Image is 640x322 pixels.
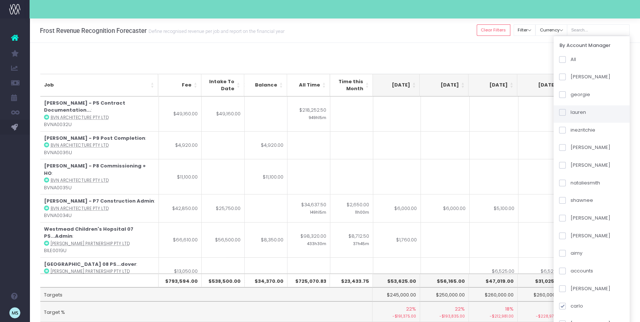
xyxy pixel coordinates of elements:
th: $793,594.00 [159,274,201,288]
td: $66,610.00 [159,222,202,257]
td: $6,000.00 [372,194,421,222]
abbr: BVN Architecture Pty Ltd [51,115,109,121]
th: $47,019.00 [469,274,518,288]
small: -$193,835.00 [424,312,465,319]
th: $34,370.00 [244,274,287,288]
label: accounts [559,267,593,275]
td: $13,050.00 [159,257,202,285]
h3: Frost Revenue Recognition Forecaster [40,27,285,34]
td: $245,000.00 [371,287,420,301]
label: [PERSON_NAME] [559,232,610,240]
label: [PERSON_NAME] [559,144,610,151]
td: : BVNA0032U [40,96,159,131]
abbr: Billard Leece Partnership Pty Ltd [51,241,130,247]
td: $11,100.00 [159,159,202,194]
strong: Westmead Children's Hopsital 07 PS...Admin [44,226,133,240]
th: Balance: activate to sort column ascending [244,74,287,96]
th: Nov 25: activate to sort column ascending [517,74,566,96]
td: $2,650.00 [330,194,373,222]
td: $260,000.00 [469,287,518,301]
small: Define recognised revenue per job and report on the financial year [147,27,285,34]
abbr: BVN Architecture Pty Ltd [51,142,109,148]
td: $42,850.00 [159,194,202,222]
td: $34,637.50 [287,194,330,222]
strong: [PERSON_NAME] - P9 Post Completion [44,135,145,142]
small: 11h00m [355,209,369,215]
td: $1,760.00 [372,222,421,257]
td: $260,000.00 [518,287,566,301]
th: Time this Month: activate to sort column ascending [330,74,373,96]
button: Filter [514,24,536,36]
td: $4,920.00 [159,131,202,159]
label: inezritchie [559,126,595,134]
th: Sep 25: activate to sort column ascending [420,74,469,96]
th: $725,070.83 [287,274,330,288]
small: 949h15m [308,114,326,121]
label: [PERSON_NAME] [559,73,610,81]
span: 18% [505,305,514,313]
strong: [PERSON_NAME] - P5 Contract Documentation... [44,99,125,114]
td: $6,000.00 [421,194,470,222]
td: $6,525.00 [518,257,567,285]
td: $8,712.50 [330,222,373,257]
abbr: BVN Architecture Pty Ltd [51,177,109,183]
strong: [GEOGRAPHIC_DATA] 08 PS...dover [44,261,136,268]
label: aimy [559,250,582,257]
label: All [559,56,576,63]
strong: [PERSON_NAME] - P7 Construction Admin [44,197,154,204]
label: [PERSON_NAME] [559,285,610,292]
td: $25,750.00 [201,194,244,222]
small: 433h30m [307,240,326,247]
button: Currency [535,24,567,36]
td: $98,320.00 [287,222,330,257]
td: : BVNA0036U [40,131,159,159]
label: [PERSON_NAME] [559,162,610,169]
td: $11,100.00 [244,159,287,194]
td: $6,525.00 [470,257,518,285]
th: Aug 25: activate to sort column ascending [371,74,420,96]
label: nataliesmith [559,179,600,187]
th: $56,165.00 [420,274,469,288]
td: $49,160.00 [201,96,244,131]
label: georgie [559,91,590,98]
td: $8,350.00 [244,222,287,257]
small: 149h15m [310,209,326,215]
td: $218,252.50 [287,96,330,131]
button: Clear Filters [477,24,510,36]
td: : BVNA0034U [40,194,159,222]
th: $538,500.00 [201,274,244,288]
td: : BVNA0035U [40,159,159,194]
input: Search... [567,24,630,36]
td: : BILE0020U [40,257,159,285]
th: Intake To Date: activate to sort column ascending [201,74,244,96]
img: images/default_profile_image.png [9,307,20,318]
td: $5,100.00 [470,194,518,222]
small: -$191,375.00 [375,312,416,319]
td: Targets [40,287,373,301]
th: Fee: activate to sort column ascending [159,74,201,96]
span: 22% [455,305,465,313]
th: Oct 25: activate to sort column ascending [469,74,517,96]
label: [PERSON_NAME] [559,214,610,222]
td: $49,160.00 [159,96,202,131]
th: $31,025.00 [518,274,566,288]
small: -$228,975.00 [521,312,562,319]
th: Job: activate to sort column ascending [40,74,159,96]
td: $56,500.00 [201,222,244,257]
th: $53,625.00 [371,274,420,288]
div: By Account Manager [554,38,630,52]
label: carlo [559,302,583,310]
td: $4,920.00 [244,131,287,159]
td: $250,000.00 [420,287,469,301]
th: All Time: activate to sort column ascending [287,74,330,96]
th: $23,433.75 [330,274,373,288]
td: Target % [40,301,373,322]
small: 37h45m [353,240,369,247]
td: : BILE0019U [40,222,159,257]
strong: [PERSON_NAME] - P8 Commissioning + HO [44,162,146,177]
span: 22% [406,305,416,313]
abbr: BVN Architecture Pty Ltd [51,206,109,211]
small: -$212,981.00 [473,312,514,319]
label: lauren [559,109,586,116]
label: shawnee [559,197,593,204]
